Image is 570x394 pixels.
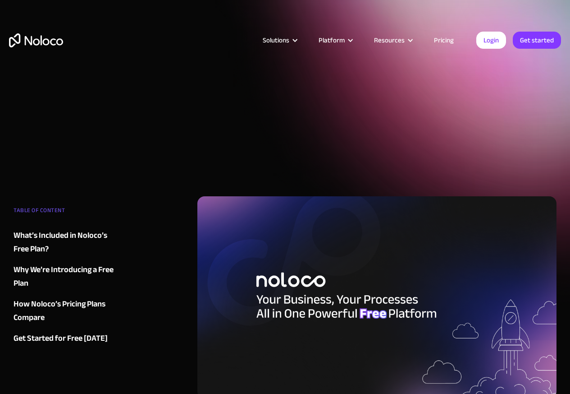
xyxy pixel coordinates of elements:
a: What’s Included in Noloco’s Free Plan? [14,229,121,256]
a: Get Started for Free [DATE] [14,332,121,345]
a: Login [476,32,506,49]
div: Get Started for Free [DATE] [14,332,108,345]
a: home [9,33,63,47]
div: TABLE OF CONTENT [14,204,121,222]
div: Platform [307,34,363,46]
a: Pricing [423,34,465,46]
div: Resources [363,34,423,46]
div: Platform [319,34,345,46]
div: Resources [374,34,405,46]
div: Solutions [263,34,289,46]
a: Get started [513,32,561,49]
div: Solutions [251,34,307,46]
a: Why We’re Introducing a Free Plan [14,263,121,290]
a: How Noloco’s Pricing Plans Compare [14,297,121,324]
